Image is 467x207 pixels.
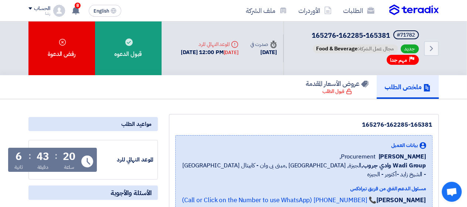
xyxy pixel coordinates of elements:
div: 43 [37,151,49,162]
button: English [89,5,121,17]
div: #71782 [397,33,415,38]
div: الموعد النهائي للرد [181,40,238,48]
h5: 165276-162285-165381 [311,30,420,41]
span: الأسئلة والأجوبة [111,188,152,197]
div: قبول الدعوه [95,21,162,75]
img: Teradix logo [389,4,439,16]
h5: عروض الأسعار المقدمة [306,79,369,88]
div: [DATE] [224,49,238,56]
div: قبول الطلب [323,88,352,95]
a: ملخص الطلب [377,75,439,99]
a: الأوردرات [293,2,338,19]
a: عروض الأسعار المقدمة قبول الطلب [298,75,377,99]
div: مسئول الدعم الفني من فريق تيرادكس [182,185,426,193]
span: [PERSON_NAME] [379,152,426,161]
span: 165276-162285-165381 [312,30,390,40]
span: Procurement, [339,152,376,161]
span: مجال عمل الشركة: [313,44,398,53]
div: رشا [28,11,50,16]
a: الطلبات [338,2,380,19]
div: : [28,149,31,163]
span: الجيزة, [GEOGRAPHIC_DATA] ,مبنى بى وان - كابيتال [GEOGRAPHIC_DATA] - الشيخ زايد -أكتوبر - الجيزه [182,161,426,179]
div: صدرت في [250,40,277,48]
span: جديد [401,44,419,53]
a: 📞 [PHONE_NUMBER] (Call or Click on the Number to use WhatsApp) [182,196,376,205]
div: ثانية [14,163,23,171]
div: Open chat [442,182,462,202]
div: 20 [63,151,75,162]
div: : [55,149,57,163]
img: profile_test.png [53,5,65,17]
span: 8 [75,3,81,9]
div: مواعيد الطلب [28,117,158,131]
div: الموعد النهائي للرد [98,156,154,164]
span: بيانات العميل [391,141,418,149]
div: دقيقة [37,163,49,171]
strong: [PERSON_NAME] [376,196,426,205]
div: 6 [16,151,22,162]
div: ساعة [64,163,75,171]
div: الحساب [34,6,50,12]
b: Wadi Group وادي جروب, [362,161,426,170]
div: رفض الدعوة [28,21,95,75]
span: Food & Beverage [317,45,358,53]
div: [DATE] [250,48,277,57]
div: 165276-162285-165381 [175,120,433,129]
span: English [94,9,109,14]
h5: ملخص الطلب [385,83,431,91]
div: [DATE] 12:00 PM [181,48,238,57]
span: مهم جدا [390,57,407,64]
a: ملف الشركة [240,2,293,19]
